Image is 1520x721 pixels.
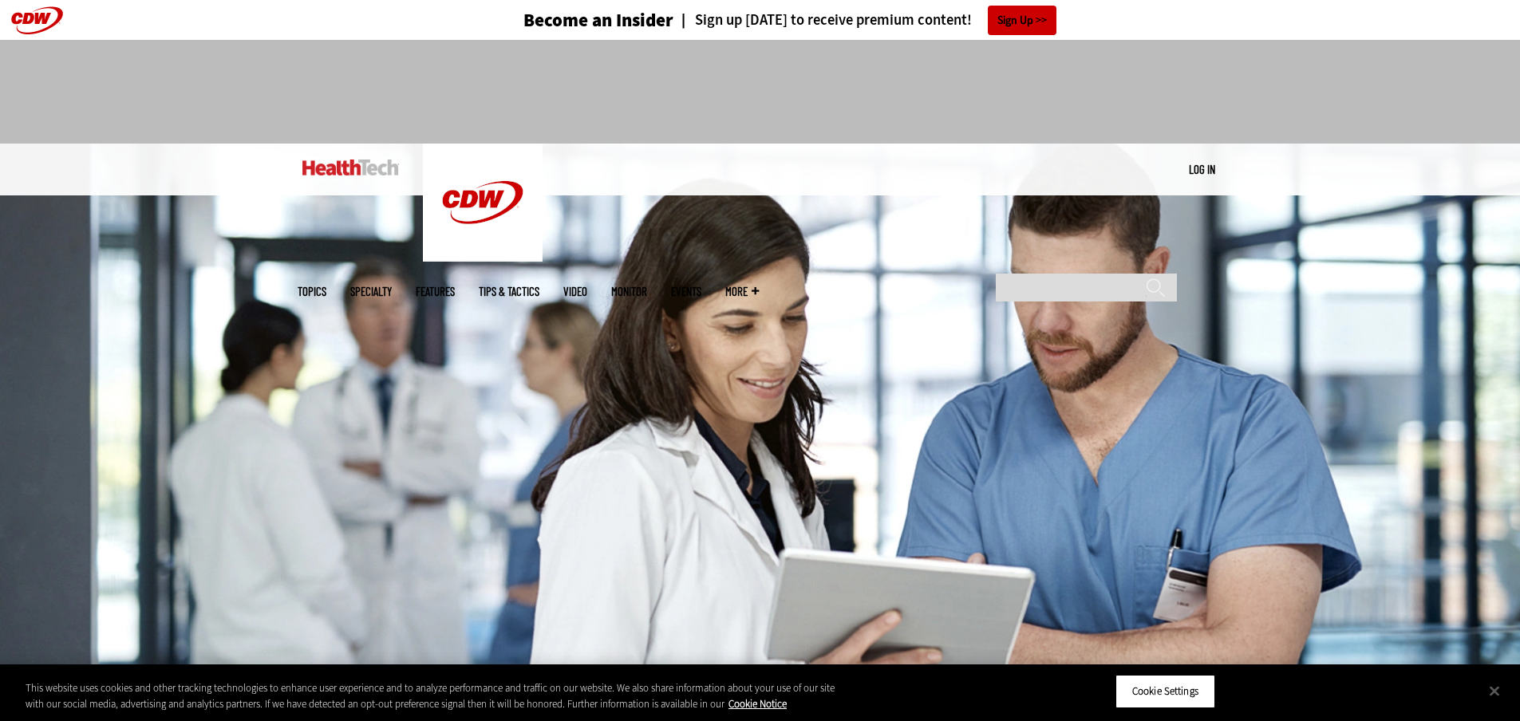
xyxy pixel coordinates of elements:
[523,11,673,30] h3: Become an Insider
[988,6,1056,35] a: Sign Up
[26,680,836,711] div: This website uses cookies and other tracking technologies to enhance user experience and to analy...
[416,286,455,297] a: Features
[1189,161,1215,178] div: User menu
[725,286,759,297] span: More
[350,286,392,297] span: Specialty
[479,286,539,297] a: Tips & Tactics
[423,144,543,262] img: Home
[464,11,673,30] a: Become an Insider
[298,286,326,297] span: Topics
[563,286,587,297] a: Video
[611,286,647,297] a: MonITor
[423,249,543,266] a: CDW
[1477,673,1512,708] button: Close
[673,13,972,28] a: Sign up [DATE] to receive premium content!
[1115,675,1215,708] button: Cookie Settings
[1189,162,1215,176] a: Log in
[302,160,399,175] img: Home
[671,286,701,297] a: Events
[470,56,1051,128] iframe: advertisement
[728,697,787,711] a: More information about your privacy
